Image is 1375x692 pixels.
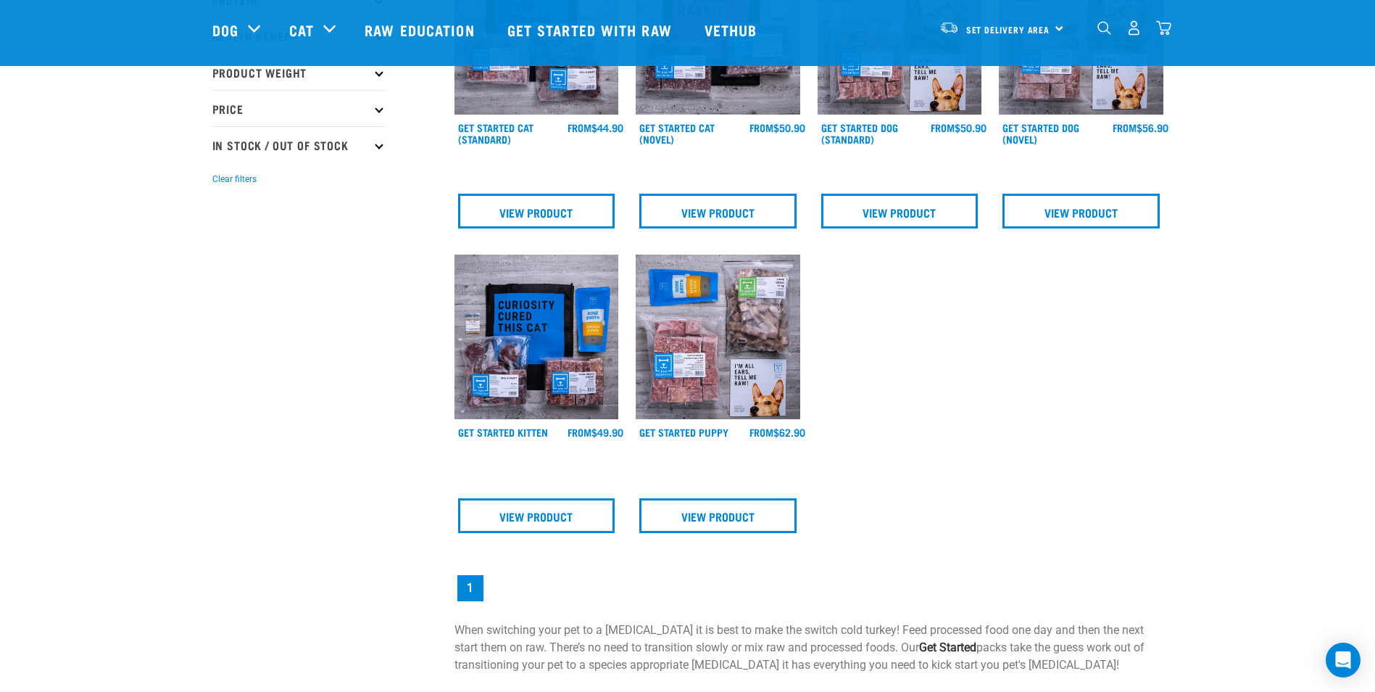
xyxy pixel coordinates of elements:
span: FROM [931,125,955,130]
img: home-icon-1@2x.png [1097,21,1111,35]
p: Price [212,90,386,126]
span: FROM [1113,125,1137,130]
strong: Get Started [919,640,976,654]
span: Set Delivery Area [966,27,1050,32]
div: Open Intercom Messenger [1326,643,1361,677]
a: View Product [1002,194,1160,228]
img: NPS Puppy Update [636,255,800,419]
div: $56.90 [1113,122,1168,133]
a: Page 1 [457,575,483,601]
a: Get started with Raw [493,1,690,59]
a: Raw Education [350,1,492,59]
a: Cat [289,19,314,41]
span: FROM [568,125,591,130]
a: View Product [458,498,615,533]
p: In Stock / Out Of Stock [212,126,386,162]
div: $50.90 [931,122,986,133]
img: van-moving.png [939,21,959,34]
a: Get Started Dog (Standard) [821,125,898,141]
a: Get Started Cat (Standard) [458,125,533,141]
a: Get Started Cat (Novel) [639,125,715,141]
span: FROM [568,429,591,434]
span: FROM [749,125,773,130]
a: Get Started Dog (Novel) [1002,125,1079,141]
a: View Product [639,498,797,533]
img: NSP Kitten Update [454,255,619,419]
p: Product Weight [212,54,386,90]
a: View Product [458,194,615,228]
div: $50.90 [749,122,805,133]
button: Clear filters [212,173,257,186]
a: View Product [821,194,979,228]
a: View Product [639,194,797,228]
nav: pagination [454,572,1163,604]
a: Dog [212,19,238,41]
div: $49.90 [568,427,623,438]
a: Get Started Puppy [639,429,728,434]
div: $62.90 [749,427,805,438]
img: user.png [1126,20,1142,36]
div: $44.90 [568,122,623,133]
img: home-icon@2x.png [1156,20,1171,36]
a: Vethub [690,1,776,59]
a: Get Started Kitten [458,429,548,434]
span: FROM [749,429,773,434]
